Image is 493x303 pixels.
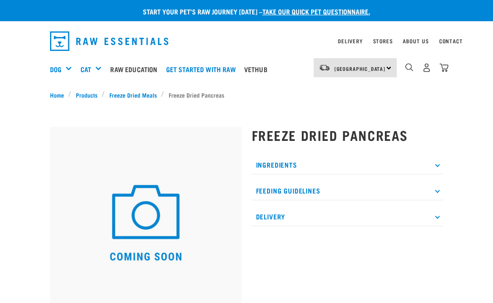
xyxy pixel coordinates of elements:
[252,207,443,226] p: Delivery
[252,181,443,200] p: Feeding Guidelines
[164,52,242,86] a: Get started with Raw
[405,63,413,71] img: home-icon-1@2x.png
[108,52,164,86] a: Raw Education
[440,63,448,72] img: home-icon@2x.png
[50,64,61,74] a: Dog
[242,52,274,86] a: Vethub
[81,64,91,74] a: Cat
[334,67,386,70] span: [GEOGRAPHIC_DATA]
[422,63,431,72] img: user.png
[50,31,169,51] img: Raw Essentials Logo
[403,39,429,42] a: About Us
[262,9,370,13] a: take our quick pet questionnaire.
[252,155,443,174] p: Ingredients
[319,64,330,72] img: van-moving.png
[50,90,69,99] a: Home
[439,39,463,42] a: Contact
[71,90,102,99] a: Products
[338,39,362,42] a: Delivery
[43,28,450,54] nav: dropdown navigation
[373,39,393,42] a: Stores
[50,90,443,99] nav: breadcrumbs
[252,127,443,143] h1: Freeze Dried Pancreas
[105,90,161,99] a: Freeze Dried Meals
